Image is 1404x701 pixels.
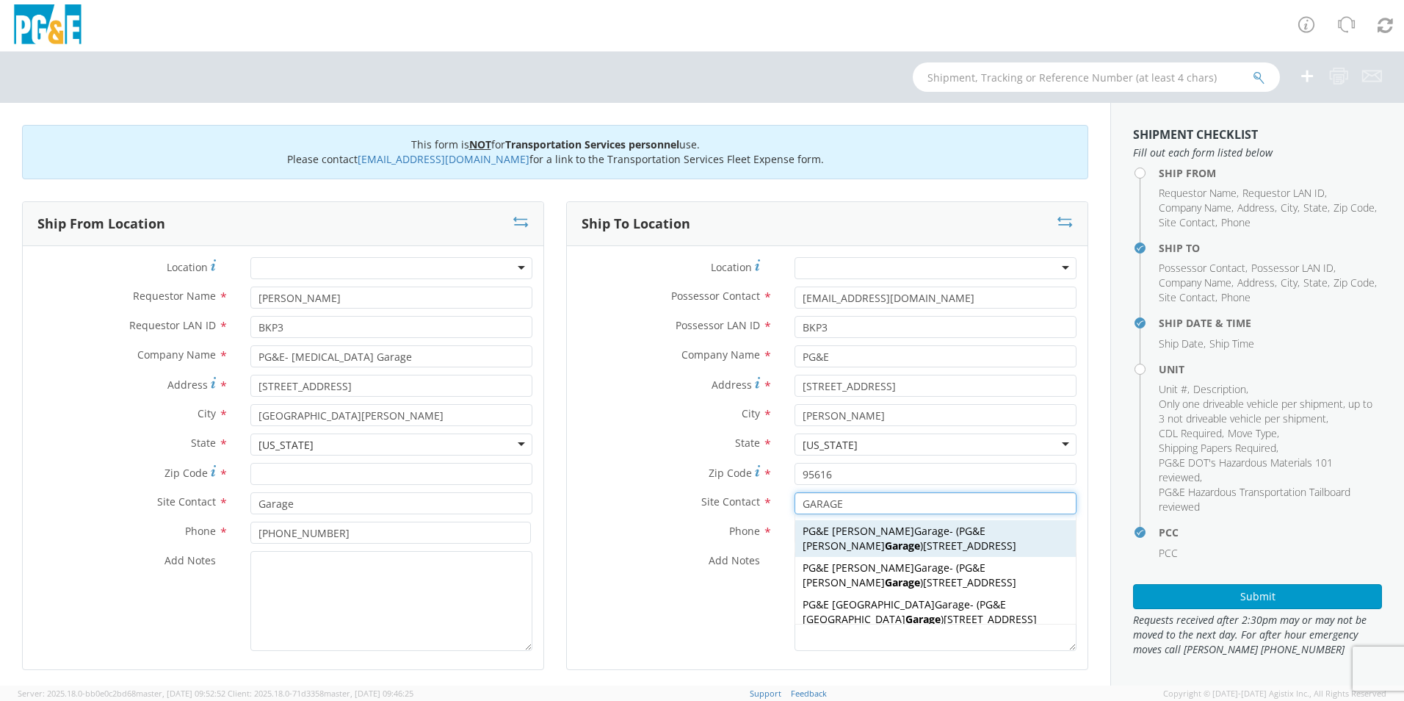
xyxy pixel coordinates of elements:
li: , [1228,426,1279,441]
span: City [1281,276,1298,290]
li: , [1159,382,1190,397]
li: , [1237,276,1277,290]
span: Shipping Papers Required [1159,441,1276,455]
span: PG&E [PERSON_NAME] [803,524,949,538]
li: , [1159,290,1217,305]
h3: Ship From Location [37,217,165,231]
span: Client: 2025.18.0-71d3358 [228,688,413,699]
a: [EMAIL_ADDRESS][DOMAIN_NAME] [358,152,529,166]
div: This form is for use. Please contact for a link to the Transportation Services Fleet Expense form. [22,125,1088,179]
span: Server: 2025.18.0-bb0e0c2bd68 [18,688,225,699]
span: [STREET_ADDRESS] [923,539,1016,553]
span: Possessor Contact [671,289,760,303]
span: PG&E [GEOGRAPHIC_DATA] [803,597,970,611]
span: Possessor LAN ID [676,318,760,332]
span: Copyright © [DATE]-[DATE] Agistix Inc., All Rights Reserved [1163,688,1386,700]
h4: Unit [1159,364,1382,375]
span: City [198,406,216,420]
span: Zip Code [1334,201,1375,215]
span: Phone [1221,215,1251,229]
li: , [1303,276,1330,290]
span: Ship Time [1209,337,1254,350]
span: Requestor Name [1159,186,1237,200]
button: Submit [1133,584,1382,609]
span: Zip Code [164,466,208,480]
span: Location [711,260,752,274]
span: PG&E [PERSON_NAME] [803,561,985,589]
div: - ( ) [795,594,1076,630]
li: , [1334,276,1377,290]
span: PG&E [GEOGRAPHIC_DATA] [803,597,1006,626]
span: Requestor Name [133,289,216,303]
span: Address [712,378,752,392]
span: [STREET_ADDRESS] [923,575,1016,589]
span: Requests received after 2:30pm may or may not be moved to the next day. For after hour emergency ... [1133,613,1382,657]
strong: Garage [914,561,949,575]
div: [US_STATE] [258,438,314,453]
span: master, [DATE] 09:46:25 [324,688,413,699]
span: Phone [729,524,760,538]
h3: Ship To Location [582,217,690,231]
li: , [1159,426,1224,441]
strong: Garage [914,524,949,538]
strong: Garage [885,539,920,553]
span: Address [167,378,208,392]
li: , [1281,201,1300,215]
span: Site Contact [1159,290,1215,304]
div: - ( ) [795,520,1076,557]
h4: Ship To [1159,242,1382,254]
li: , [1334,201,1377,215]
span: Site Contact [157,495,216,508]
span: Description [1193,382,1246,396]
span: Requestor LAN ID [129,318,216,332]
h4: Ship From [1159,168,1382,179]
span: Move Type [1228,426,1277,440]
span: [STREET_ADDRESS] [944,612,1037,626]
img: pge-logo-06675f144f4cfa6a6814.png [11,4,84,48]
span: master, [DATE] 09:52:52 [136,688,225,699]
input: Shipment, Tracking or Reference Number (at least 4 chars) [913,62,1280,92]
span: State [735,436,760,450]
li: , [1281,276,1300,290]
span: City [1281,201,1298,215]
span: PG&E DOT's Hazardous Materials 101 reviewed [1159,456,1333,484]
span: Address [1237,276,1275,290]
li: , [1159,215,1217,230]
strong: Garage [885,575,920,589]
span: Site Contact [701,495,760,508]
li: , [1193,382,1248,397]
a: Feedback [791,688,827,699]
span: Phone [1221,290,1251,304]
span: Ship Date [1159,337,1204,350]
span: Location [167,260,208,274]
li: , [1159,261,1248,276]
span: Unit # [1159,382,1187,396]
span: PG&E Hazardous Transportation Tailboard reviewed [1159,485,1350,514]
span: Zip Code [709,466,752,480]
span: Possessor LAN ID [1251,261,1334,275]
span: Add Notes [164,553,216,567]
span: Company Name [681,348,760,362]
strong: Garage [935,597,970,611]
li: , [1237,201,1277,215]
li: , [1159,186,1239,201]
div: [US_STATE] [803,438,858,453]
strong: Shipment Checklist [1133,126,1258,143]
li: , [1159,201,1234,215]
span: Address [1237,201,1275,215]
span: Possessor Contact [1159,261,1245,275]
span: Requestor LAN ID [1242,186,1325,200]
li: , [1159,456,1378,485]
span: Company Name [1159,201,1231,215]
li: , [1159,337,1206,351]
span: PG&E [PERSON_NAME] [803,561,949,575]
span: Company Name [1159,276,1231,290]
h4: PCC [1159,527,1382,538]
div: - ( ) [795,557,1076,594]
span: PG&E [PERSON_NAME] [803,524,985,553]
span: Site Contact [1159,215,1215,229]
span: Only one driveable vehicle per shipment, up to 3 not driveable vehicle per shipment [1159,397,1372,425]
li: , [1242,186,1327,201]
span: State [1303,201,1328,215]
span: Company Name [137,348,216,362]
